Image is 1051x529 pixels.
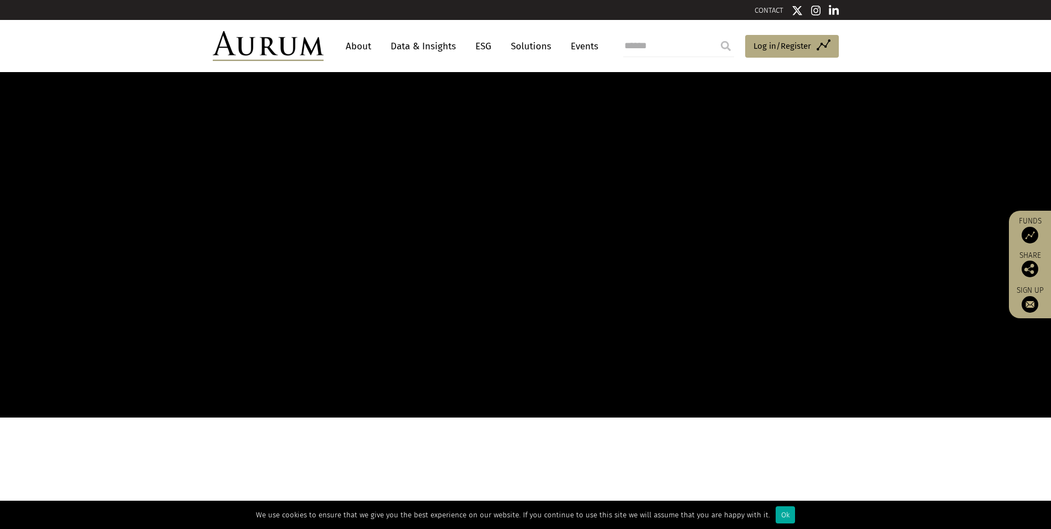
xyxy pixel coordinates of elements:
img: Instagram icon [811,5,821,16]
img: Linkedin icon [829,5,839,16]
img: Access Funds [1022,227,1038,243]
img: Share this post [1022,261,1038,277]
input: Submit [715,35,737,57]
a: CONTACT [755,6,783,14]
img: Sign up to our newsletter [1022,296,1038,313]
a: ESG [470,36,497,57]
img: Aurum [213,31,324,61]
a: Data & Insights [385,36,462,57]
a: Events [565,36,598,57]
a: Funds [1014,216,1045,243]
div: Share [1014,252,1045,277]
a: Log in/Register [745,35,839,58]
a: About [340,36,377,57]
div: Ok [776,506,795,523]
a: Solutions [505,36,557,57]
span: Log in/Register [753,39,811,53]
a: Sign up [1014,286,1045,313]
img: Twitter icon [792,5,803,16]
